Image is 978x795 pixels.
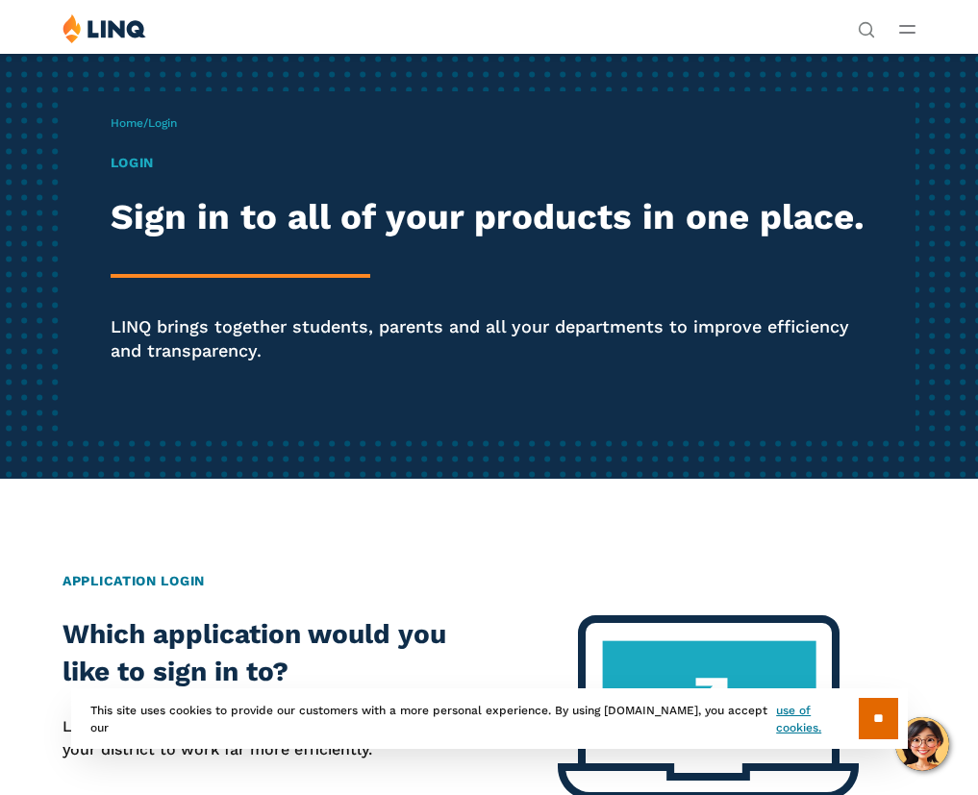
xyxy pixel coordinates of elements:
[858,19,875,37] button: Open Search Bar
[63,571,915,591] h2: Application Login
[776,702,858,736] a: use of cookies.
[148,116,177,130] span: Login
[63,615,476,692] h2: Which application would you like to sign in to?
[858,13,875,37] nav: Utility Navigation
[111,153,868,173] h1: Login
[899,18,915,39] button: Open Main Menu
[111,197,868,237] h2: Sign in to all of your products in one place.
[111,314,868,363] p: LINQ brings together students, parents and all your departments to improve efficiency and transpa...
[71,688,908,749] div: This site uses cookies to provide our customers with a more personal experience. By using [DOMAIN...
[111,116,143,130] a: Home
[63,715,476,762] p: LINQ connects the entire K‑12 community, helping your district to work far more efficiently.
[63,13,146,43] img: LINQ | K‑12 Software
[895,717,949,771] button: Hello, have a question? Let’s chat.
[111,116,177,130] span: /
